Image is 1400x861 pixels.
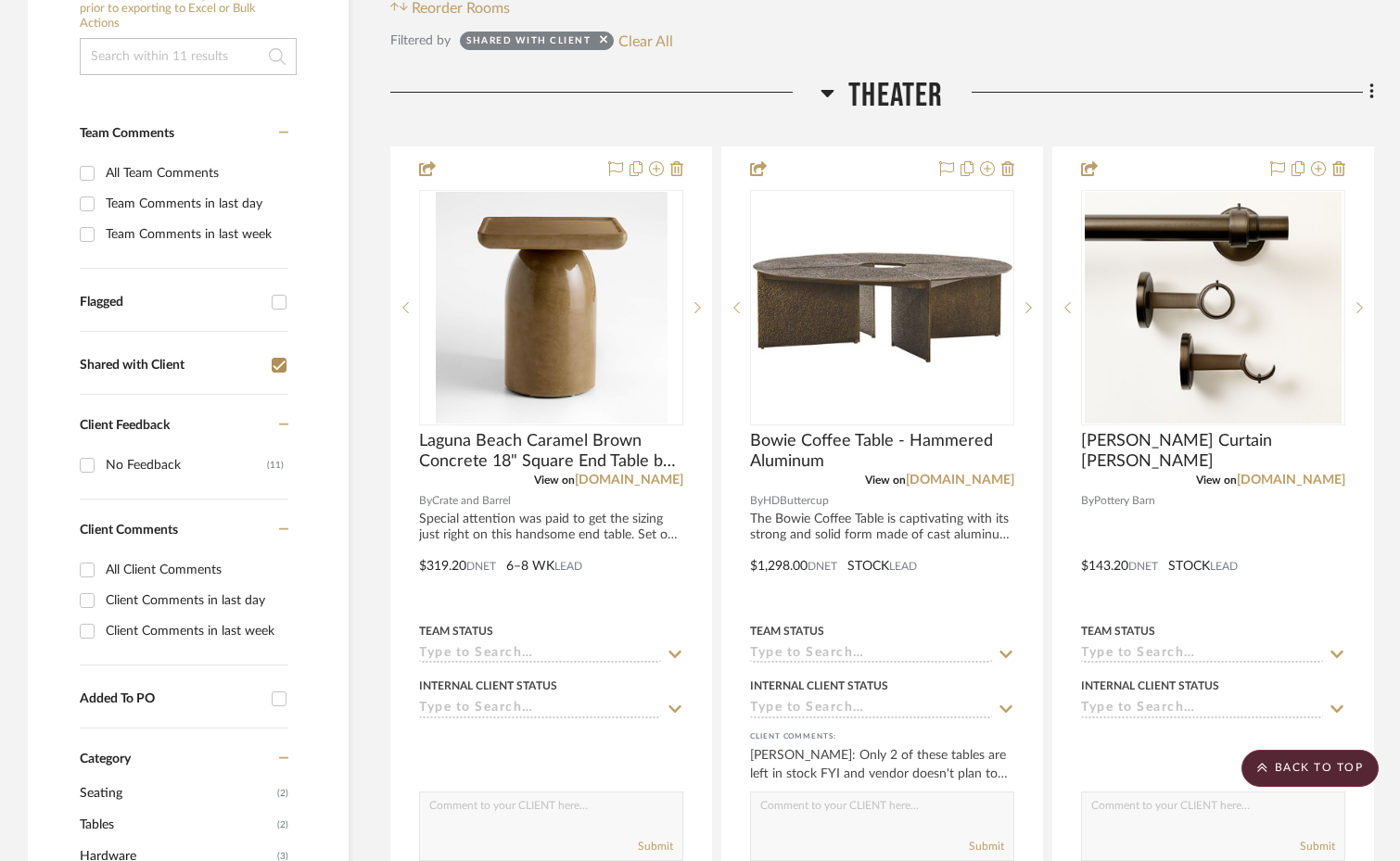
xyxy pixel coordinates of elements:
img: Bowie Coffee Table - Hammered Aluminum [752,252,1012,363]
input: Type to Search… [750,701,992,718]
span: Seating [80,778,273,809]
div: Team Comments in last day [106,189,284,219]
span: Client Comments [80,524,178,537]
div: Client Comments in last week [106,616,284,646]
span: [PERSON_NAME] Curtain [PERSON_NAME] [1081,431,1345,472]
scroll-to-top-button: BACK TO TOP [1241,750,1379,787]
span: Category [80,752,131,767]
span: By [419,492,432,510]
span: Theater [848,76,943,116]
div: All Client Comments [106,555,284,585]
input: Type to Search… [419,701,661,718]
div: Team Status [1081,623,1155,639]
span: Crate and Barrel [432,492,511,510]
input: Type to Search… [750,646,992,664]
button: Clear All [618,29,673,53]
div: All Team Comments [106,158,284,188]
span: View on [534,475,575,486]
div: [PERSON_NAME]: Only 2 of these tables are left in stock FYI and vendor doesn't plan to restock [750,746,1014,783]
div: Internal Client Status [419,677,557,694]
span: Bowie Coffee Table - Hammered Aluminum [750,431,1014,472]
span: Pottery Barn [1094,492,1155,510]
span: View on [1196,475,1237,486]
div: Internal Client Status [1081,677,1219,694]
div: Team Status [419,623,493,639]
span: Tables [80,809,273,841]
span: (2) [277,779,288,808]
span: (2) [277,810,288,840]
input: Type to Search… [419,646,661,664]
a: [DOMAIN_NAME] [575,474,683,487]
div: Team Comments in last week [106,220,284,249]
div: Team Status [750,623,824,639]
div: Internal Client Status [750,677,888,694]
img: Laguna Beach Caramel Brown Concrete 18" Square End Table by Brigette Romanek [436,192,668,424]
span: By [1081,492,1094,510]
button: Submit [1300,838,1335,855]
input: Type to Search… [1081,646,1323,664]
div: Client Comments in last day [106,586,284,615]
div: Filtered by [390,31,451,51]
div: No Feedback [106,450,267,480]
div: Shared with Client [80,358,262,374]
input: Type to Search… [1081,701,1323,718]
button: Submit [969,838,1004,855]
span: Team Comments [80,127,174,140]
button: Submit [638,838,673,855]
input: Search within 11 results [80,38,297,75]
a: [DOMAIN_NAME] [906,474,1014,487]
span: By [750,492,763,510]
div: 0 [751,191,1013,424]
a: [DOMAIN_NAME] [1237,474,1345,487]
span: Laguna Beach Caramel Brown Concrete 18" Square End Table by [PERSON_NAME] [419,431,683,472]
span: Client Feedback [80,419,170,432]
div: Flagged [80,295,262,310]
div: Shared with client [466,34,591,53]
img: Everson Curtain Rod [1085,192,1343,424]
span: HDButtercup [763,492,829,510]
span: View on [865,475,906,486]
div: Added To PO [80,691,262,707]
div: (11) [267,450,284,480]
